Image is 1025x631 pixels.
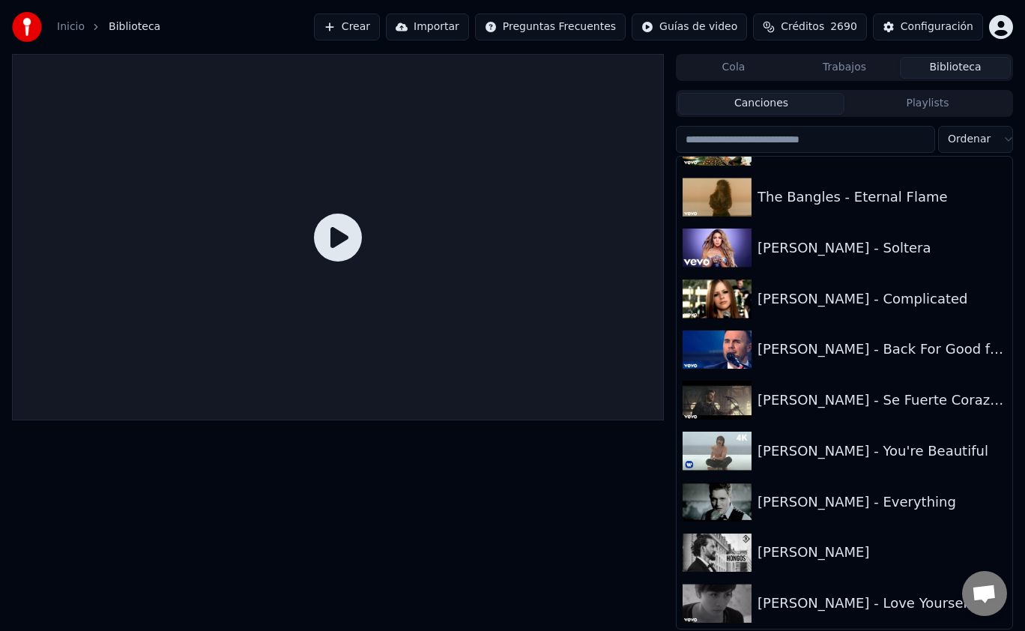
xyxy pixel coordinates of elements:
button: Biblioteca [900,57,1011,79]
button: Configuración [873,13,983,40]
a: Inicio [57,19,85,34]
div: [PERSON_NAME] - Se Fuerte Corazón [758,390,1006,411]
nav: breadcrumb [57,19,160,34]
button: Créditos2690 [753,13,867,40]
span: Biblioteca [109,19,160,34]
button: Cola [678,57,789,79]
div: [PERSON_NAME] - Back For Good ft. JLS [758,339,1006,360]
button: Trabajos [789,57,900,79]
button: Playlists [844,93,1011,115]
button: Preguntas Frecuentes [475,13,626,40]
div: [PERSON_NAME] - You're Beautiful [758,441,1006,462]
div: [PERSON_NAME] - Soltera [758,238,1006,259]
button: Crear [314,13,380,40]
span: 2690 [830,19,857,34]
span: Ordenar [948,132,991,147]
button: Guías de video [632,13,747,40]
div: [PERSON_NAME] - Everything [758,492,1006,513]
div: Configuración [901,19,973,34]
button: Importar [386,13,469,40]
div: [PERSON_NAME] - Love Yourself [758,593,1006,614]
div: [PERSON_NAME] - Complicated [758,289,1006,310]
img: youka [12,12,42,42]
div: [PERSON_NAME] [758,542,1006,563]
span: Créditos [781,19,824,34]
div: The Bangles - Eternal Flame [758,187,1006,208]
button: Canciones [678,93,844,115]
div: Open chat [962,571,1007,616]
